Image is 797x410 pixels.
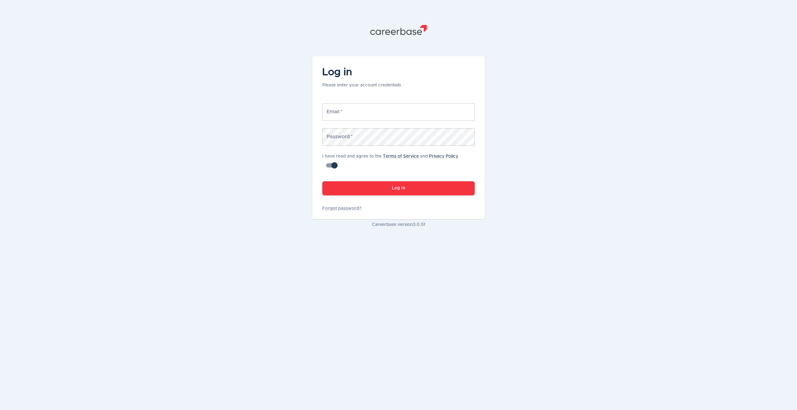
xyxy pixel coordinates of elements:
[312,222,485,228] p: Careerbase version 3.0.51
[322,181,475,195] button: Log In
[322,82,401,88] p: Please enter your account credentials
[322,66,401,79] h4: Log in
[322,205,475,212] a: Forgot password?
[383,154,419,159] a: Terms of Service
[322,153,475,159] p: I have read and agree to the and
[429,154,458,159] a: Privacy Policy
